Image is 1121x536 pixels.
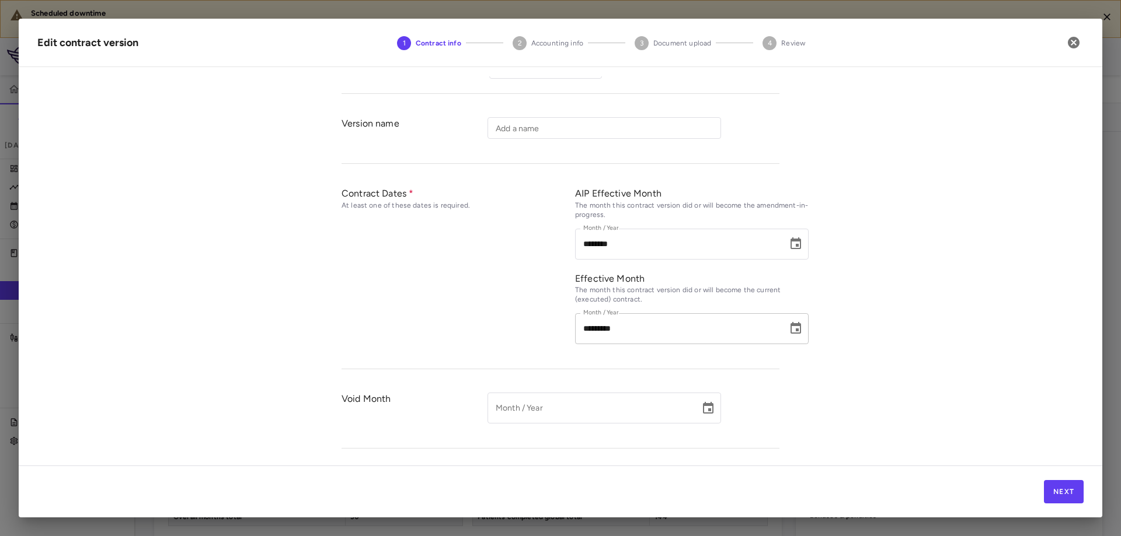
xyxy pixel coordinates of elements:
button: Choose date, selected date is May 30, 2025 [784,232,807,255]
div: The month this contract version did or will become the amendment-in-progress. [575,201,809,220]
text: 1 [402,39,405,47]
label: Month / Year [583,308,619,318]
div: Contract Dates [342,187,575,199]
div: AIP Effective Month [575,187,809,199]
button: Choose date, selected date is Jun 29, 2025 [784,317,807,340]
button: Choose date [697,397,720,420]
div: The month this contract version did or will become the current (executed) contract. [575,286,809,304]
div: Version name [342,117,488,152]
div: Effective Month [575,272,809,285]
div: Edit contract version [37,35,138,51]
button: Next [1044,480,1084,503]
span: Contract info [416,38,461,48]
button: Contract info [388,22,471,64]
div: At least one of these dates is required. [342,201,575,211]
div: Void Month [342,393,488,436]
label: Month / Year [583,223,619,233]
